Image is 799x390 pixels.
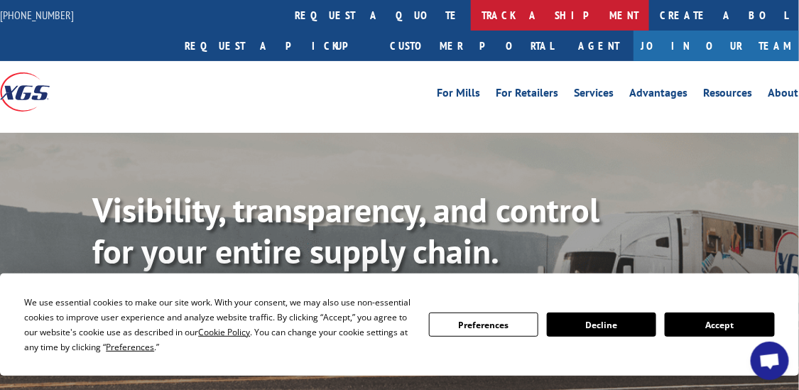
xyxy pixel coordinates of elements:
[629,87,687,103] a: Advantages
[198,326,250,338] span: Cookie Policy
[174,31,379,61] a: Request a pickup
[437,87,480,103] a: For Mills
[665,313,774,337] button: Accept
[429,313,538,337] button: Preferences
[379,31,564,61] a: Customer Portal
[547,313,656,337] button: Decline
[751,342,789,380] div: Open chat
[768,87,799,103] a: About
[703,87,753,103] a: Resources
[564,31,634,61] a: Agent
[24,295,411,354] div: We use essential cookies to make our site work. With your consent, we may also use non-essential ...
[496,87,558,103] a: For Retailers
[92,188,599,273] b: Visibility, transparency, and control for your entire supply chain.
[574,87,614,103] a: Services
[634,31,799,61] a: Join Our Team
[106,341,154,353] span: Preferences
